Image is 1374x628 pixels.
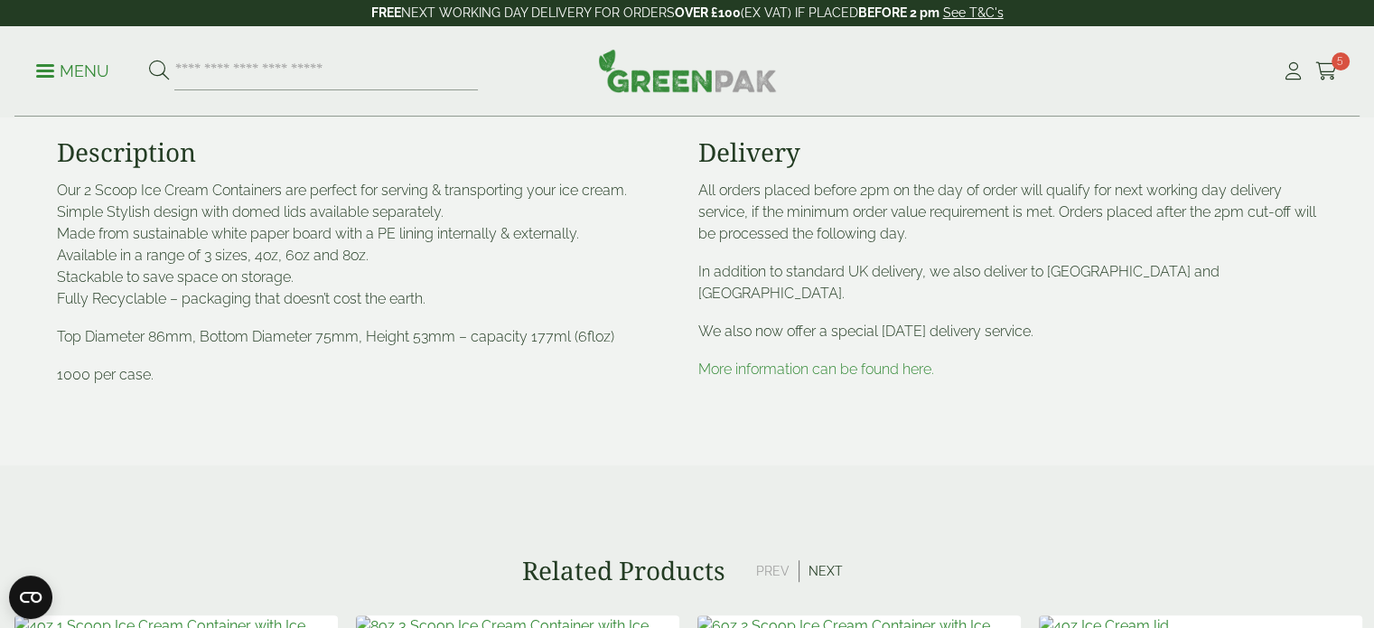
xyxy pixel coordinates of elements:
[858,5,939,20] strong: BEFORE 2 pm
[57,180,677,310] p: Our 2 Scoop Ice Cream Containers are perfect for serving & transporting your ice cream. Simple St...
[698,137,1318,168] h3: Delivery
[57,137,677,168] h3: Description
[36,61,109,79] a: Menu
[1282,62,1304,80] i: My Account
[9,576,52,619] button: Open CMP widget
[747,560,799,582] button: Prev
[57,364,677,386] p: 1000 per case.
[698,321,1318,342] p: We also now offer a special [DATE] delivery service.
[57,326,677,348] p: Top Diameter 86mm, Bottom Diameter 75mm, Height 53mm – capacity 177ml (6floz)
[598,49,777,92] img: GreenPak Supplies
[522,556,725,586] h3: Related Products
[1332,52,1350,70] span: 5
[371,5,401,20] strong: FREE
[1315,58,1338,85] a: 5
[36,61,109,82] p: Menu
[1315,62,1338,80] i: Cart
[799,560,852,582] button: Next
[675,5,741,20] strong: OVER £100
[698,261,1318,305] p: In addition to standard UK delivery, we also deliver to [GEOGRAPHIC_DATA] and [GEOGRAPHIC_DATA].
[943,5,1004,20] a: See T&C's
[698,361,934,378] a: More information can be found here.
[698,180,1318,245] p: All orders placed before 2pm on the day of order will qualify for next working day delivery servi...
